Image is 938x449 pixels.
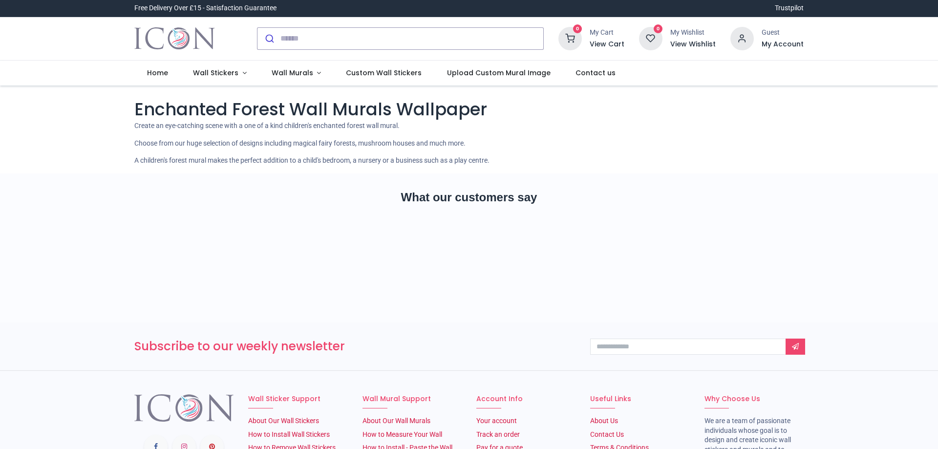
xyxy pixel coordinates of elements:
div: My Wishlist [670,28,716,38]
a: My Account [762,40,804,49]
span: Upload Custom Mural Image [447,68,551,78]
sup: 0 [654,24,663,34]
a: About Us​ [590,417,618,425]
h1: Enchanted Forest Wall Murals Wallpaper [134,97,804,121]
span: Custom Wall Stickers [346,68,422,78]
a: Wall Stickers [180,61,259,86]
a: Logo of Icon Wall Stickers [134,25,215,52]
a: 0 [639,34,662,42]
a: How to Install Wall Stickers [248,430,330,438]
a: About Our Wall Stickers [248,417,319,425]
span: Wall Murals [272,68,313,78]
div: Free Delivery Over £15 - Satisfaction Guarantee [134,3,277,13]
span: Home [147,68,168,78]
iframe: Customer reviews powered by Trustpilot [134,223,804,291]
h6: Why Choose Us [704,394,804,404]
p: Choose from our huge selection of designs including magical fairy forests, mushroom houses and mu... [134,139,804,149]
a: Trustpilot [775,3,804,13]
span: Wall Stickers [193,68,238,78]
a: Contact Us [590,430,624,438]
h6: Account Info [476,394,576,404]
img: Icon Wall Stickers [134,25,215,52]
a: Track an order [476,430,520,438]
span: Contact us [576,68,616,78]
h2: What our customers say [134,189,804,206]
a: View Cart [590,40,624,49]
h3: Subscribe to our weekly newsletter [134,338,576,355]
a: About Our Wall Murals [362,417,430,425]
h6: Wall Sticker Support [248,394,347,404]
p: Create an eye-catching scene with a one of a kind children's enchanted forest wall mural. [134,121,804,131]
a: How to Measure Your Wall [362,430,442,438]
h6: Wall Mural Support [362,394,462,404]
a: 0 [558,34,582,42]
a: Your account [476,417,517,425]
button: Submit [257,28,280,49]
div: My Cart [590,28,624,38]
p: A children's forest mural makes the perfect addition to a child's bedroom, a nursery or a busines... [134,156,804,166]
a: Wall Murals [259,61,334,86]
sup: 0 [573,24,582,34]
div: Guest [762,28,804,38]
h6: Useful Links [590,394,689,404]
a: View Wishlist [670,40,716,49]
